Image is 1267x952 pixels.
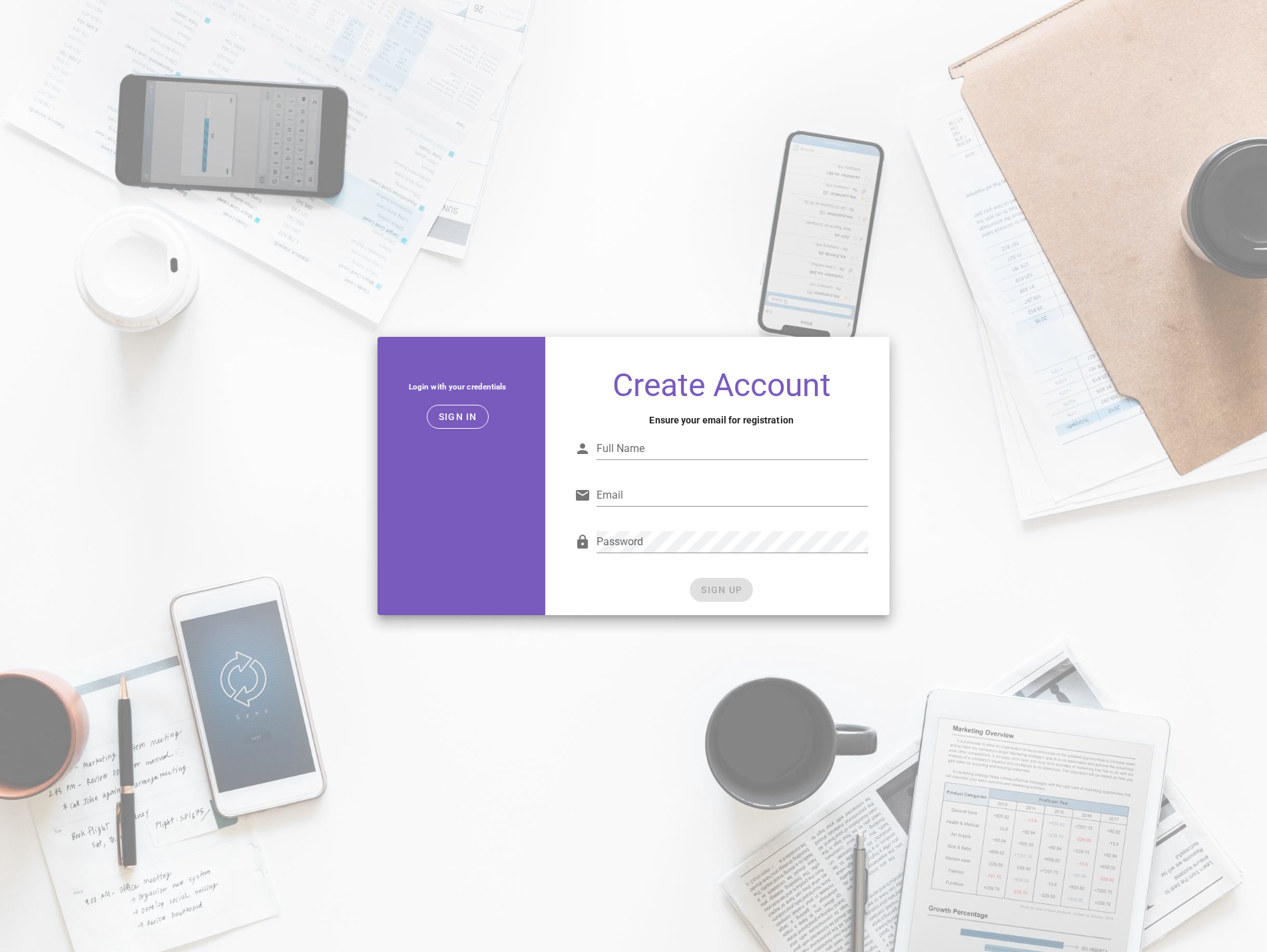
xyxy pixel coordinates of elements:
h1: Create Account [575,369,868,402]
iframe: Tidio Chat [1085,866,1261,929]
h5: Login with your credentials [388,379,527,394]
button: Sign in [427,405,489,429]
span: Sign in [438,411,477,422]
h4: Ensure your email for registration [575,413,868,427]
